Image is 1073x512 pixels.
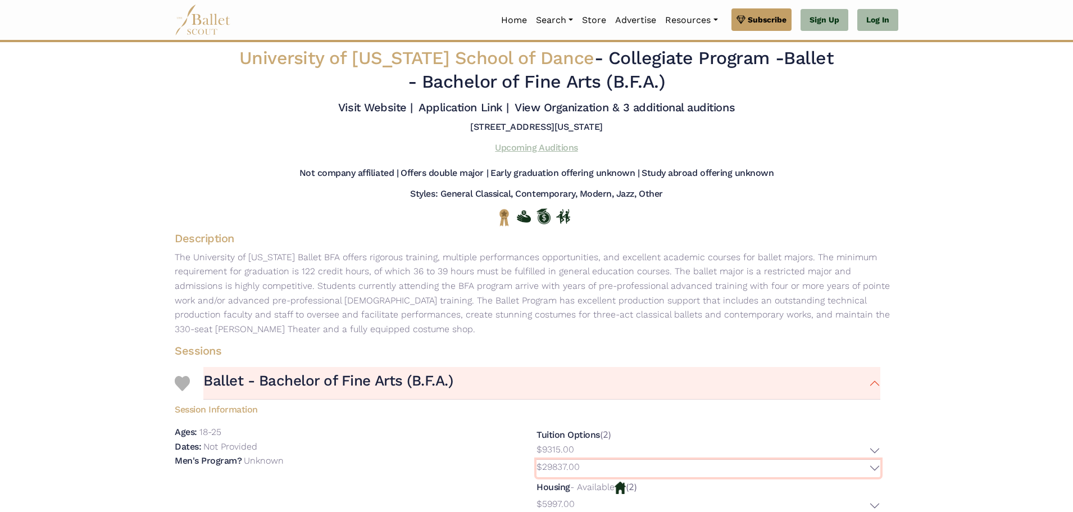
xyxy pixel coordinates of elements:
[748,13,786,26] span: Subscribe
[608,47,784,69] span: Collegiate Program -
[531,8,578,32] a: Search
[244,455,284,466] p: Unknown
[199,427,221,437] p: 18-25
[237,47,836,93] h2: - Ballet - Bachelor of Fine Arts (B.F.A.)
[536,442,880,460] button: $9315.00
[536,442,574,457] p: $9315.00
[536,429,600,440] h5: Tuition Options
[299,167,398,179] h5: Not company affiliated |
[175,441,201,452] h5: Dates:
[166,400,889,416] h5: Session Information
[536,482,570,492] h5: Housing
[642,167,774,179] h5: Study abroad offering unknown
[536,460,580,474] p: $29837.00
[166,250,907,337] p: The University of [US_STATE] Ballet BFA offers rigorous training, multiple performances opportuni...
[578,8,611,32] a: Store
[175,376,190,391] img: Heart
[203,441,257,452] p: Not Provided
[419,101,508,114] a: Application Link |
[570,482,615,492] p: - Available
[203,371,453,391] h3: Ballet - Bachelor of Fine Arts (B.F.A.)
[497,209,511,226] img: National
[338,101,413,114] a: Visit Website |
[239,47,594,69] span: University of [US_STATE] School of Dance
[536,428,880,477] div: (2)
[410,188,662,200] h5: Styles: General Classical, Contemporary, Modern, Jazz, Other
[857,9,898,31] a: Log In
[175,455,242,466] h5: Men's Program?
[166,343,889,358] h4: Sessions
[470,121,603,133] h5: [STREET_ADDRESS][US_STATE]
[536,497,575,511] p: $5997.00
[611,8,661,32] a: Advertise
[801,9,848,31] a: Sign Up
[203,367,880,400] button: Ballet - Bachelor of Fine Arts (B.F.A.)
[517,210,531,223] img: Offers Financial Aid
[495,142,578,153] a: Upcoming Auditions
[166,231,907,246] h4: Description
[401,167,488,179] h5: Offers double major |
[556,209,570,224] img: In Person
[736,13,745,26] img: gem.svg
[490,167,639,179] h5: Early graduation offering unknown |
[731,8,792,31] a: Subscribe
[175,427,197,437] h5: Ages:
[661,8,722,32] a: Resources
[536,209,551,224] img: Offers Scholarship
[536,460,880,477] button: $29837.00
[615,482,626,494] img: Housing Available
[497,8,531,32] a: Home
[515,101,735,114] a: View Organization & 3 additional auditions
